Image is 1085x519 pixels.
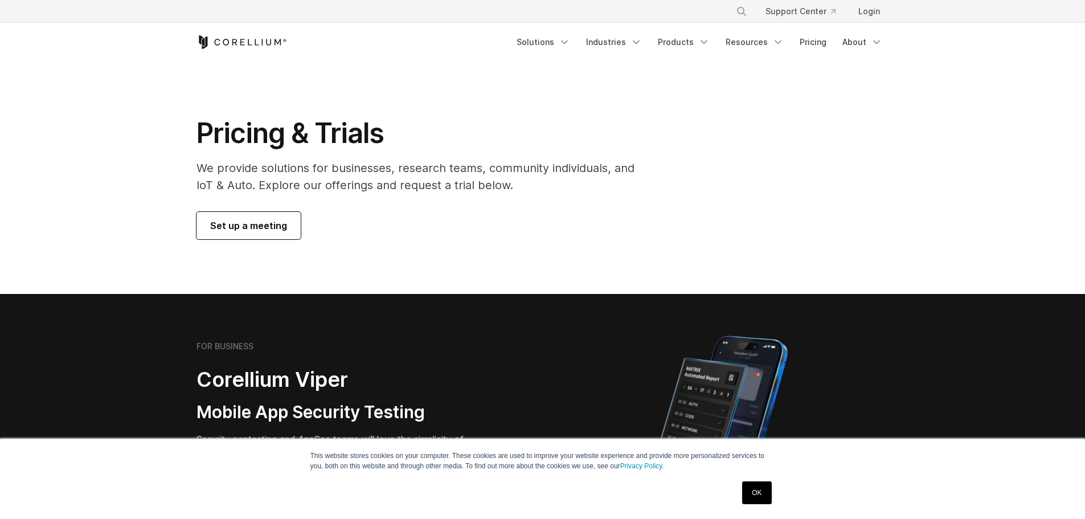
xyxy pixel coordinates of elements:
[722,1,889,22] div: Navigation Menu
[836,32,889,52] a: About
[620,462,664,470] a: Privacy Policy.
[651,32,716,52] a: Products
[196,432,488,473] p: Security pentesting and AppSec teams will love the simplicity of automated report generation comb...
[196,402,488,423] h3: Mobile App Security Testing
[196,116,650,150] h1: Pricing & Trials
[719,32,791,52] a: Resources
[310,451,775,471] p: This website stores cookies on your computer. These cookies are used to improve your website expe...
[196,367,488,393] h2: Corellium Viper
[579,32,649,52] a: Industries
[196,35,287,49] a: Corellium Home
[210,219,287,232] span: Set up a meeting
[510,32,889,52] div: Navigation Menu
[849,1,889,22] a: Login
[196,160,650,194] p: We provide solutions for businesses, research teams, community individuals, and IoT & Auto. Explo...
[196,212,301,239] a: Set up a meeting
[510,32,577,52] a: Solutions
[196,341,253,352] h6: FOR BUSINESS
[742,481,771,504] a: OK
[731,1,752,22] button: Search
[756,1,845,22] a: Support Center
[793,32,833,52] a: Pricing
